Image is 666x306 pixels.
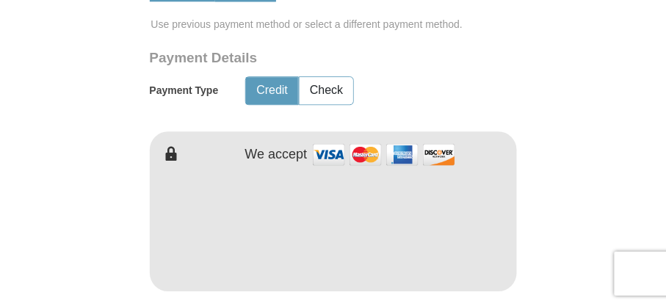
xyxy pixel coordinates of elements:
h4: We accept [245,147,308,163]
h3: Payment Details [150,50,524,67]
button: Credit [246,77,298,104]
h5: Payment Type [150,84,219,97]
span: Use previous payment method or select a different payment method. [151,17,518,32]
img: credit cards accepted [311,139,457,170]
button: Check [300,77,353,104]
